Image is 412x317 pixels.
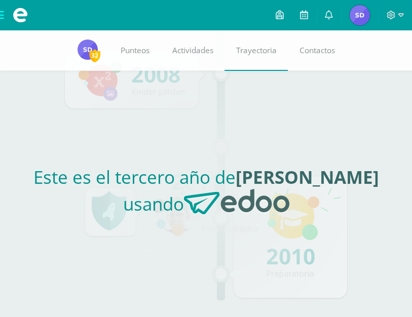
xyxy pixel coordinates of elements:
[89,49,100,62] span: 32
[224,30,288,71] a: Trayectoria
[109,30,161,71] a: Punteos
[161,30,224,71] a: Actividades
[350,5,370,25] img: bd297e632076fa756d621c8012060df6.png
[184,189,289,215] img: Edoo
[172,45,213,56] span: Actividades
[299,45,335,56] span: Contactos
[121,45,149,56] span: Punteos
[236,45,277,56] span: Trayectoria
[236,165,379,189] strong: [PERSON_NAME]
[288,30,346,71] a: Contactos
[20,165,392,223] h2: Este es el tercero año de usando
[78,39,98,60] img: bd297e632076fa756d621c8012060df6.png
